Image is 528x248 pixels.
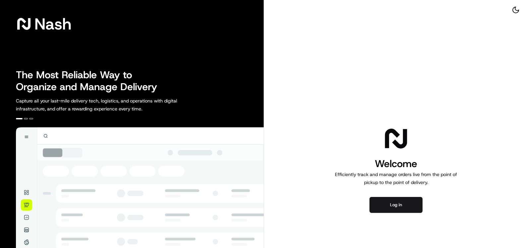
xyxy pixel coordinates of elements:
[332,170,460,186] p: Efficiently track and manage orders live from the point of pickup to the point of delivery.
[34,17,71,31] span: Nash
[332,157,460,170] h1: Welcome
[16,97,207,113] p: Capture all your last-mile delivery tech, logistics, and operations with digital infrastructure, ...
[16,69,165,93] h2: The Most Reliable Way to Organize and Manage Delivery
[369,197,423,213] button: Log in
